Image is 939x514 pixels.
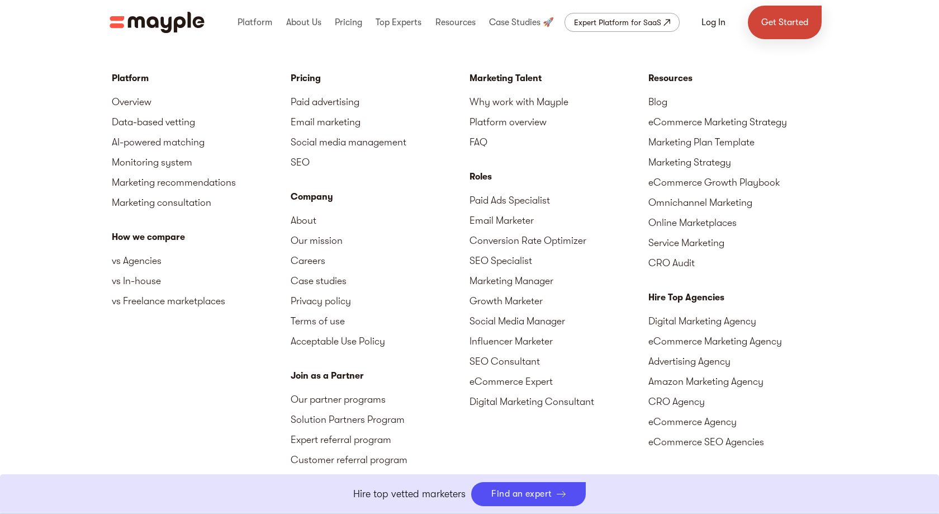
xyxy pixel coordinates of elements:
[291,369,469,383] div: Join as a Partner
[291,132,469,152] a: Social media management
[291,230,469,251] a: Our mission
[235,4,275,40] div: Platform
[291,210,469,230] a: About
[469,291,648,311] a: Growth Marketer
[291,251,469,271] a: Careers
[469,210,648,230] a: Email Marketer
[283,4,324,40] div: About Us
[648,172,827,192] a: eCommerce Growth Playbook
[112,251,291,271] a: vs Agencies
[648,92,827,112] a: Blog
[291,291,469,311] a: Privacy policy
[110,12,205,33] a: home
[469,251,648,271] a: SEO Specialist
[291,389,469,409] a: Our partner programs
[291,331,469,351] a: Acceptable Use Policy
[688,9,739,36] a: Log In
[648,213,827,233] a: Online Marketplaces
[648,112,827,132] a: eCommerce Marketing Strategy
[469,271,648,291] a: Marketing Manager
[648,412,827,432] a: eCommerce Agency
[648,152,827,172] a: Marketing Strategy
[291,190,469,204] div: Company
[648,192,827,213] a: Omnichannel Marketing
[469,230,648,251] a: Conversion Rate Optimizer
[648,132,827,152] a: Marketing Plan Template
[648,432,827,452] a: eCommerce SEO Agencies
[112,152,291,172] a: Monitoring system
[373,4,424,40] div: Top Experts
[469,311,648,331] a: Social Media Manager
[112,172,291,192] a: Marketing recommendations
[648,371,827,392] a: Amazon Marketing Agency
[332,4,365,40] div: Pricing
[112,132,291,152] a: AI-powered matching
[648,72,827,85] div: Resources
[469,132,648,152] a: FAQ
[291,430,469,450] a: Expert referral program
[291,92,469,112] a: Paid advertising
[648,392,827,412] a: CRO Agency
[110,12,205,33] img: Mayple logo
[469,72,648,85] div: Marketing Talent
[112,72,291,85] div: Platform
[574,16,661,29] div: Expert Platform for SaaS
[469,392,648,412] a: Digital Marketing Consultant
[748,6,822,39] a: Get Started
[469,351,648,371] a: SEO Consultant
[648,291,827,304] div: Hire Top Agencies
[112,92,291,112] a: Overview
[469,371,648,392] a: eCommerce Expert
[112,192,291,213] a: Marketing consultation
[648,233,827,253] a: Service Marketing
[469,331,648,351] a: Influencer Marketer
[469,170,648,183] div: Roles
[469,112,648,132] a: Platform overview
[112,112,291,132] a: Data-based vetting
[648,331,827,351] a: eCommerce Marketing Agency
[291,72,469,85] a: Pricing
[469,190,648,210] a: Paid Ads Specialist
[291,112,469,132] a: Email marketing
[648,311,827,331] a: Digital Marketing Agency
[112,230,291,244] div: How we compare
[291,271,469,291] a: Case studies
[112,271,291,291] a: vs In-house
[565,13,680,32] a: Expert Platform for SaaS
[291,152,469,172] a: SEO
[291,311,469,331] a: Terms of use
[291,450,469,470] a: Customer referral program
[291,409,469,430] a: Solution Partners Program
[433,4,478,40] div: Resources
[469,92,648,112] a: Why work with Mayple
[112,291,291,311] a: vs Freelance marketplaces
[648,351,827,371] a: Advertising Agency
[648,253,827,273] a: CRO Audit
